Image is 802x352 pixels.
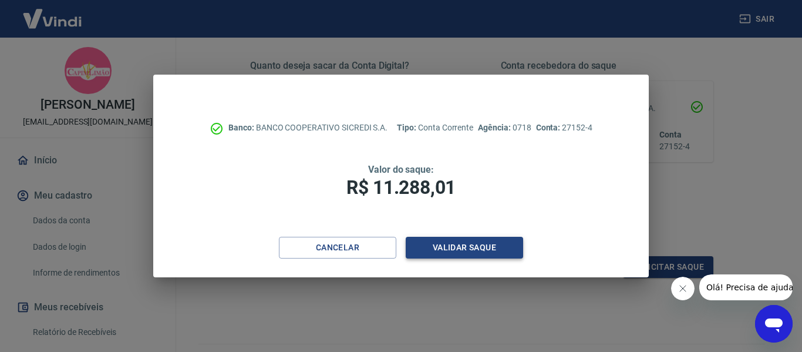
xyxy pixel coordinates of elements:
iframe: Botão para abrir a janela de mensagens [755,305,793,343]
p: Conta Corrente [397,122,473,134]
p: 0718 [478,122,531,134]
span: Agência: [478,123,513,132]
p: BANCO COOPERATIVO SICREDI S.A. [228,122,387,134]
span: R$ 11.288,01 [346,176,456,199]
span: Valor do saque: [368,164,434,175]
span: Tipo: [397,123,418,132]
button: Validar saque [406,237,523,259]
span: Banco: [228,123,256,132]
button: Cancelar [279,237,396,259]
iframe: Mensagem da empresa [699,274,793,300]
p: 27152-4 [536,122,592,134]
span: Olá! Precisa de ajuda? [7,8,99,18]
iframe: Fechar mensagem [671,277,695,300]
span: Conta: [536,123,562,132]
